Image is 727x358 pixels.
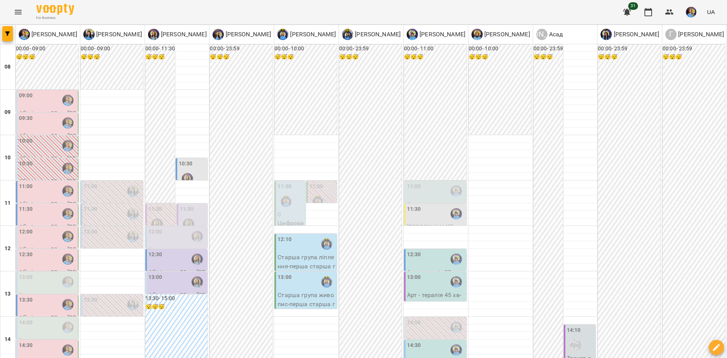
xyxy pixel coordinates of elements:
img: Позднякова Анастасія [62,344,73,356]
a: [PERSON_NAME] Асад [536,29,563,40]
img: Ратушенко Альона [312,196,324,207]
label: 14:30 [407,341,421,350]
img: Ч [407,29,418,40]
a: Р [PERSON_NAME] [277,29,336,40]
label: 13:00 [19,273,33,282]
img: Позднякова Анастасія [62,254,73,265]
p: Цифровий живопис група (цифровий живопис група) [278,219,304,281]
h6: 00:00 - 23:59 [598,45,660,53]
h6: 00:00 - 23:59 [534,45,563,53]
label: 11:30 [407,205,421,213]
p: Абілітолог 30 хв - [PERSON_NAME] [19,268,76,286]
p: 0 [278,210,304,219]
p: [PERSON_NAME] [289,30,336,39]
img: Позднякова Анастасія [62,140,73,151]
h6: 00:00 - 23:59 [339,45,402,53]
img: Б [83,29,95,40]
p: [PERSON_NAME] [353,30,401,39]
img: Позднякова Анастасія [62,185,73,197]
a: Ч [PERSON_NAME] [407,29,465,40]
h6: 😴😴😴 [210,53,272,61]
p: Абілітолог 30 хв - [PERSON_NAME] [19,177,76,195]
button: Menu [9,3,27,21]
a: С [PERSON_NAME] [342,29,401,40]
div: Ратушенко Альона [281,196,292,207]
p: 0 [84,313,142,322]
h6: 00:00 - 10:00 [469,45,531,53]
h6: 00:00 - 09:00 [16,45,78,53]
a: Б [PERSON_NAME] [471,29,530,40]
img: Позднякова Анастасія [62,208,73,219]
label: 13:00 [278,273,292,282]
a: П [PERSON_NAME] [19,29,77,40]
p: Старша група живопис - перша старша група з живопису [278,291,335,318]
label: 11:00 [309,182,323,191]
div: Казимирів Тетяна [192,276,203,288]
label: 10:30 [179,160,193,168]
img: Казимирів Тетяна [182,173,193,184]
label: 14:10 [567,326,581,335]
p: [PERSON_NAME] [30,30,77,39]
h6: 😴😴😴 [145,303,208,311]
img: Базілєва Катерина [127,231,139,242]
p: Абілітолог 30 хв - [PERSON_NAME] [19,109,76,127]
p: Абілітолог 30 хв - [PERSON_NAME] [19,245,76,263]
p: [PERSON_NAME] [483,30,530,39]
div: Бадун Наталія [471,29,530,40]
img: Позднякова Анастасія [62,163,73,174]
h6: 00:00 - 09:00 [81,45,143,53]
div: Ратушенко Альона [277,29,336,40]
img: Позднякова Анастасія [62,322,73,333]
label: 12:30 [19,251,33,259]
label: 12:00 [19,228,33,236]
img: Чирва Юлія [451,254,462,265]
p: Арт - терапія 45 хв - [PERSON_NAME] [407,291,465,308]
img: Ратушенко Альона [321,238,332,250]
img: Позднякова Анастасія [62,299,73,310]
div: Чирва Юлія [451,185,462,197]
img: Позднякова Анастасія [62,276,73,288]
a: К [PERSON_NAME] [148,29,207,40]
div: Позднякова Анастасія [62,231,73,242]
h6: 00:00 - 11:30 [145,45,175,53]
div: Казимирів Тетяна [183,218,194,230]
h6: 11 [5,199,11,207]
p: 0 [84,245,142,254]
h6: 13:30 - 15:00 [145,294,208,303]
a: Г [PERSON_NAME] [665,29,724,40]
label: 14:00 [19,319,33,327]
h6: 10 [5,154,11,162]
button: UA [704,5,718,19]
div: Ратушенко Альона [321,276,332,288]
h6: 😴😴😴 [663,53,725,61]
img: С [342,29,353,40]
label: 12:10 [278,235,292,244]
img: Чирва Юлія [451,208,462,219]
div: Асад [570,339,581,351]
p: [PERSON_NAME] [95,30,142,39]
h6: 😴😴😴 [81,53,143,61]
img: Казимирів Тетяна [192,254,203,265]
h6: 00:00 - 23:59 [663,45,725,53]
div: Асад [536,29,563,40]
div: Базілєва Катерина [127,185,139,197]
label: 12:30 [407,251,421,259]
img: К [148,29,159,40]
img: Чирва Юлія [451,322,462,333]
img: Чирва Юлія [451,276,462,288]
img: Voopty Logo [36,4,74,15]
img: Чирва Юлія [451,344,462,356]
div: Базілєва Катерина [127,208,139,219]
